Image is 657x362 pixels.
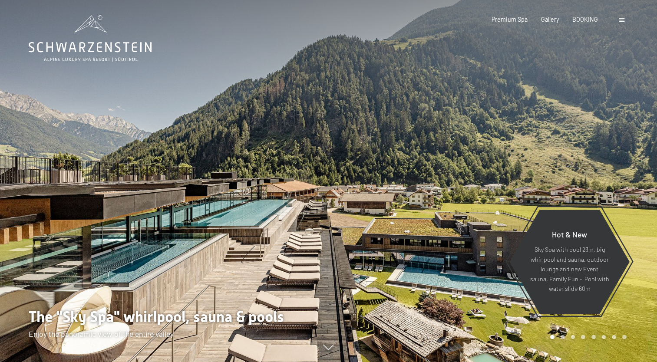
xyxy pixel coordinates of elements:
[547,335,626,339] div: Carousel Pagination
[571,335,575,339] div: Carousel Page 3
[509,209,630,314] a: Hot & New Sky Spa with pool 23m, big whirlpool and sauna, outdoor lounge and new Event sauna, Fam...
[612,335,616,339] div: Carousel Page 7
[550,335,555,339] div: Carousel Page 1 (Current Slide)
[541,16,559,23] a: Gallery
[561,335,565,339] div: Carousel Page 2
[552,230,587,239] span: Hot & New
[528,245,611,294] p: Sky Spa with pool 23m, big whirlpool and sauna, outdoor lounge and new Event sauna, Family Fun - ...
[622,335,627,339] div: Carousel Page 8
[581,335,585,339] div: Carousel Page 4
[591,335,596,339] div: Carousel Page 5
[602,335,606,339] div: Carousel Page 6
[572,16,598,23] a: BOOKING
[492,16,528,23] a: Premium Spa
